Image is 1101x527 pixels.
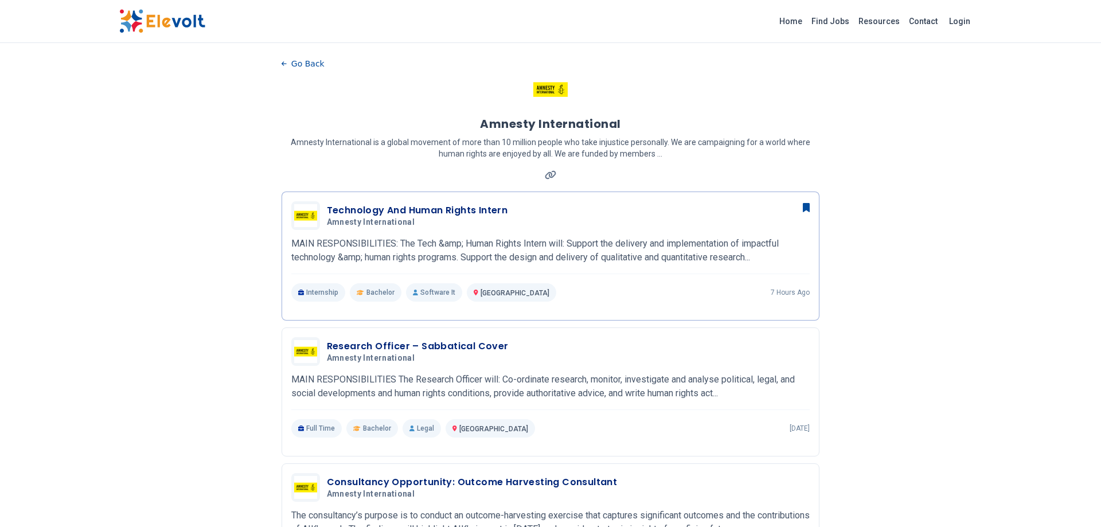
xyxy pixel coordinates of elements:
[294,204,317,227] img: Amnesty International
[854,12,904,30] a: Resources
[790,424,810,433] p: [DATE]
[363,424,391,433] span: Bachelor
[327,489,415,499] span: Amnesty International
[481,289,549,297] span: [GEOGRAPHIC_DATA]
[294,340,317,363] img: Amnesty International
[366,288,395,297] span: Bachelor
[480,116,621,132] h1: Amnesty International
[942,10,977,33] a: Login
[119,9,205,33] img: Elevolt
[771,288,810,297] p: 7 hours ago
[291,337,810,438] a: Amnesty InternationalResearch Officer – Sabbatical CoverAmnesty InternationalMAIN RESPONSIBILITIE...
[533,72,568,107] img: Amnesty International
[294,476,317,499] img: Amnesty International
[291,283,346,302] p: Internship
[282,55,325,72] button: Go Back
[775,12,807,30] a: Home
[291,373,810,400] p: MAIN RESPONSIBILITIES The Research Officer will: Co-ordinate research, monitor, investigate and a...
[291,237,810,264] p: MAIN RESPONSIBILITIES: The Tech &amp; Human Rights Intern will: Support the delivery and implemen...
[327,475,618,489] h3: Consultancy Opportunity: Outcome Harvesting Consultant
[282,136,820,159] p: Amnesty International is a global movement of more than 10 million people who take injustice pers...
[807,12,854,30] a: Find Jobs
[291,419,342,438] p: Full Time
[327,204,508,217] h3: Technology And Human Rights Intern
[459,425,528,433] span: [GEOGRAPHIC_DATA]
[406,283,462,302] p: Software It
[327,339,509,353] h3: Research Officer – Sabbatical Cover
[403,419,441,438] p: Legal
[327,353,415,364] span: Amnesty International
[327,217,415,228] span: Amnesty International
[291,201,810,302] a: Amnesty InternationalTechnology And Human Rights InternAmnesty InternationalMAIN RESPONSIBILITIES...
[904,12,942,30] a: Contact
